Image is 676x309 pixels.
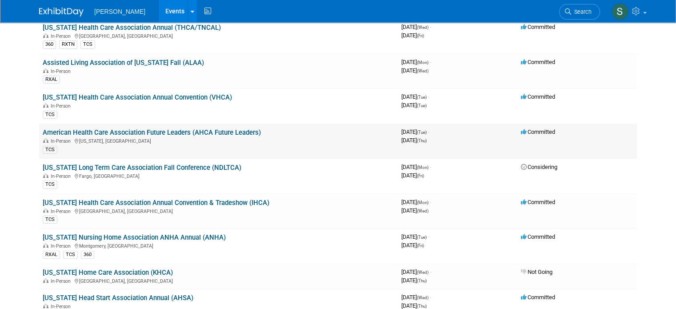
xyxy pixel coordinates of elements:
div: TCS [43,216,57,224]
div: TCS [43,146,57,154]
div: 360 [81,251,94,259]
span: Committed [521,93,555,100]
span: (Tue) [417,103,427,108]
span: In-Person [51,138,73,144]
span: (Thu) [417,278,427,283]
span: - [430,199,431,205]
span: [DATE] [401,294,431,301]
span: (Wed) [417,295,428,300]
span: [DATE] [401,102,427,108]
span: - [430,294,431,301]
span: [DATE] [401,32,424,39]
span: (Thu) [417,138,427,143]
span: [DATE] [401,59,431,65]
span: [PERSON_NAME] [94,8,145,15]
span: [DATE] [401,277,427,284]
img: In-Person Event [43,33,48,38]
div: [GEOGRAPHIC_DATA], [GEOGRAPHIC_DATA] [43,207,394,214]
span: [DATE] [401,269,431,275]
span: [DATE] [401,242,424,249]
span: (Fri) [417,33,424,38]
a: [US_STATE] Home Care Association (KHCA) [43,269,173,277]
span: - [430,269,431,275]
div: [US_STATE], [GEOGRAPHIC_DATA] [43,137,394,144]
span: Search [571,8,592,15]
a: [US_STATE] Health Care Association Annual Convention (VHCA) [43,93,232,101]
span: [DATE] [401,207,428,214]
div: TCS [63,251,78,259]
a: [US_STATE] Nursing Home Association ANHA Annual (ANHA) [43,233,226,241]
span: (Fri) [417,243,424,248]
img: ExhibitDay [39,8,84,16]
span: [DATE] [401,302,427,309]
span: Considering [521,164,557,170]
div: RXAL [43,76,60,84]
span: (Mon) [417,200,428,205]
span: In-Person [51,243,73,249]
span: - [428,233,429,240]
div: TCS [43,111,57,119]
span: Not Going [521,269,552,275]
span: (Wed) [417,25,428,30]
span: Committed [521,233,555,240]
span: In-Person [51,278,73,284]
img: Shawn Brisson [612,3,628,20]
img: In-Person Event [43,243,48,248]
div: Montgomery, [GEOGRAPHIC_DATA] [43,242,394,249]
span: (Thu) [417,304,427,309]
a: Search [559,4,600,20]
span: - [428,128,429,135]
span: [DATE] [401,128,429,135]
div: RXTN [59,40,77,48]
span: [DATE] [401,199,431,205]
a: [US_STATE] Health Care Association Annual Convention & Tradeshow (IHCA) [43,199,269,207]
span: Committed [521,24,555,30]
span: - [428,93,429,100]
span: Committed [521,294,555,301]
span: [DATE] [401,233,429,240]
img: In-Person Event [43,68,48,73]
span: - [430,59,431,65]
div: [GEOGRAPHIC_DATA], [GEOGRAPHIC_DATA] [43,32,394,39]
span: (Mon) [417,60,428,65]
span: (Tue) [417,130,427,135]
div: Fargo, [GEOGRAPHIC_DATA] [43,172,394,179]
img: In-Person Event [43,209,48,213]
a: American Health Care Association Future Leaders (AHCA Future Leaders) [43,128,261,136]
a: [US_STATE] Head Start Association Annual (AHSA) [43,294,193,302]
span: (Wed) [417,270,428,275]
a: [US_STATE] Health Care Association Annual (THCA/TNCAL) [43,24,221,32]
div: RXAL [43,251,60,259]
div: TCS [80,40,95,48]
span: [DATE] [401,93,429,100]
img: In-Person Event [43,103,48,108]
span: In-Person [51,209,73,214]
div: TCS [43,181,57,189]
span: In-Person [51,103,73,109]
span: Committed [521,59,555,65]
span: Committed [521,199,555,205]
span: (Tue) [417,95,427,100]
span: Committed [521,128,555,135]
span: (Wed) [417,209,428,213]
div: [GEOGRAPHIC_DATA], [GEOGRAPHIC_DATA] [43,277,394,284]
img: In-Person Event [43,138,48,143]
span: In-Person [51,173,73,179]
span: (Mon) [417,165,428,170]
img: In-Person Event [43,173,48,178]
span: [DATE] [401,67,428,74]
span: [DATE] [401,172,424,179]
span: [DATE] [401,164,431,170]
span: (Fri) [417,173,424,178]
a: Assisted Living Association of [US_STATE] Fall (ALAA) [43,59,204,67]
span: - [430,164,431,170]
span: - [430,24,431,30]
span: In-Person [51,68,73,74]
a: [US_STATE] Long Term Care Association Fall Conference (NDLTCA) [43,164,241,172]
img: In-Person Event [43,278,48,283]
span: [DATE] [401,137,427,144]
span: (Tue) [417,235,427,240]
span: [DATE] [401,24,431,30]
img: In-Person Event [43,304,48,308]
span: (Wed) [417,68,428,73]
